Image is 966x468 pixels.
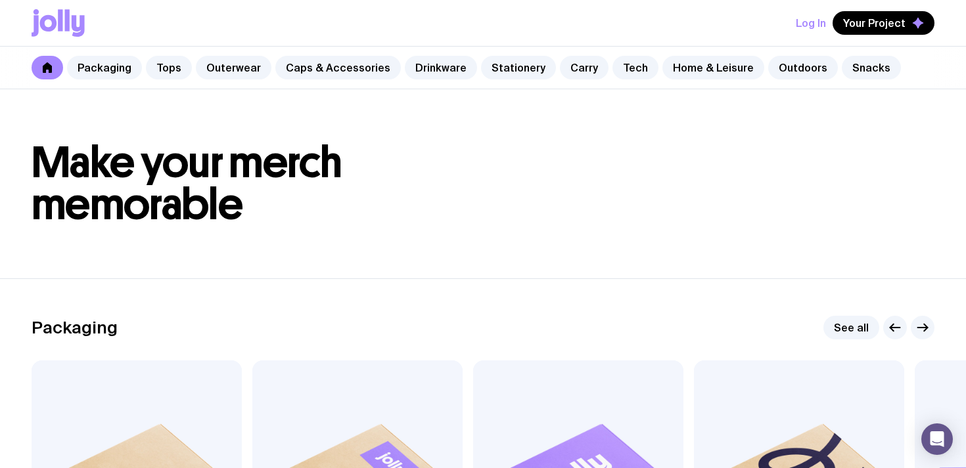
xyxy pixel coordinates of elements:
[662,56,764,79] a: Home & Leisure
[843,16,906,30] span: Your Project
[146,56,192,79] a: Tops
[560,56,609,79] a: Carry
[32,318,118,337] h2: Packaging
[921,423,953,455] div: Open Intercom Messenger
[405,56,477,79] a: Drinkware
[612,56,658,79] a: Tech
[481,56,556,79] a: Stationery
[32,137,342,230] span: Make your merch memorable
[823,316,879,339] a: See all
[196,56,271,79] a: Outerwear
[833,11,934,35] button: Your Project
[67,56,142,79] a: Packaging
[768,56,838,79] a: Outdoors
[275,56,401,79] a: Caps & Accessories
[796,11,826,35] button: Log In
[842,56,901,79] a: Snacks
